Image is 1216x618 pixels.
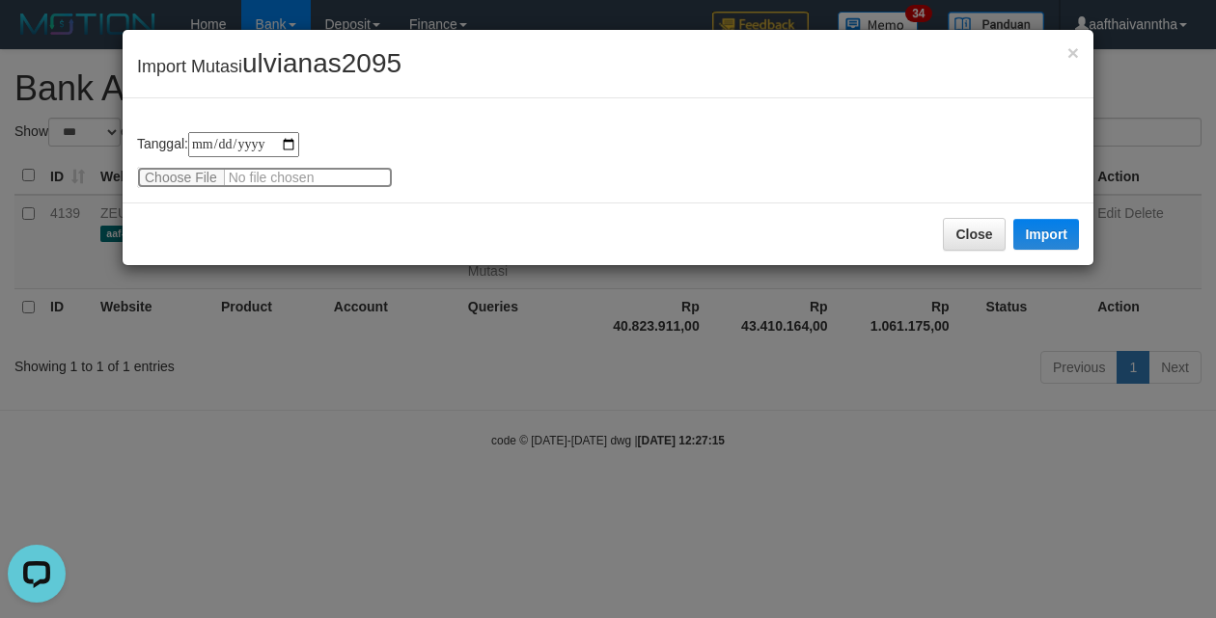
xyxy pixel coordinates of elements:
span: Import Mutasi [137,57,401,76]
button: Import [1013,219,1079,250]
button: Close [1067,42,1079,63]
button: Close [943,218,1005,251]
span: × [1067,41,1079,64]
span: ulvianas2095 [242,48,401,78]
div: Tanggal: [137,132,1079,188]
button: Open LiveChat chat widget [8,8,66,66]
